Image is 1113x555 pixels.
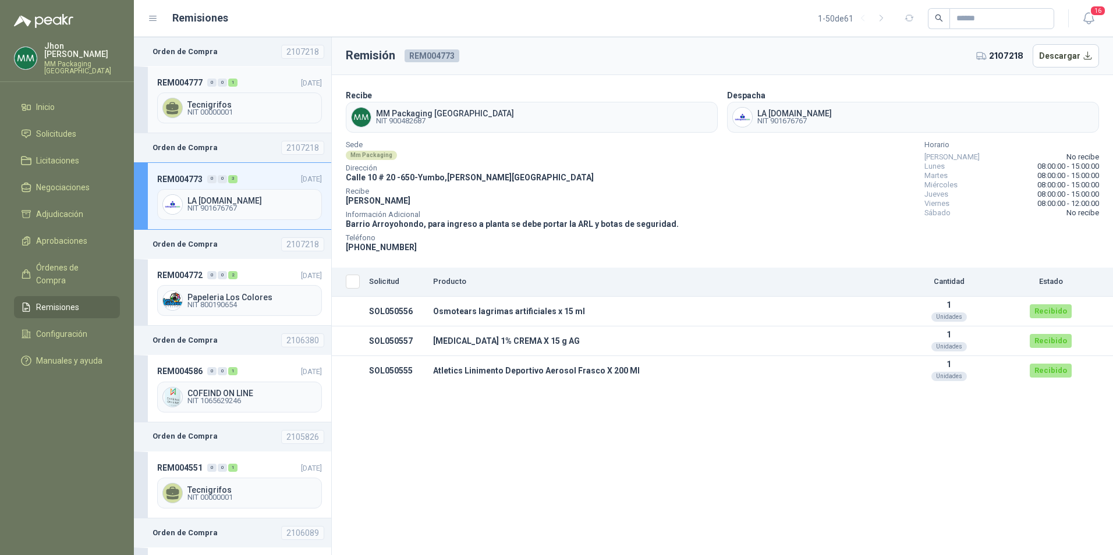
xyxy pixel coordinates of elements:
b: Recibe [346,91,372,100]
div: 2107218 [281,237,324,251]
span: search [935,14,943,22]
img: Company Logo [733,108,752,127]
b: Orden de Compra [153,239,218,250]
span: Recibe [346,188,679,194]
div: 2 [228,271,238,279]
p: Jhon [PERSON_NAME] [44,42,120,58]
span: NIT 800190654 [187,301,317,308]
span: Configuración [36,328,87,340]
a: REM004772002[DATE] Company LogoPapeleria Los ColoresNIT 800190654 [134,259,331,326]
span: Tecnigrifos [187,101,317,109]
div: 0 [207,464,217,472]
span: 08:00:00 - 15:00:00 [1037,180,1099,190]
a: Orden de Compra2105826 [134,422,331,451]
span: LA [DOMAIN_NAME] [757,109,832,118]
div: Recibido [1030,334,1072,348]
b: Orden de Compra [153,142,218,154]
span: NIT 00000001 [187,109,317,116]
b: Orden de Compra [153,335,218,346]
a: Aprobaciones [14,230,120,252]
div: 0 [218,79,227,87]
a: Orden de Compra2107218 [134,37,331,66]
b: Despacha [727,91,765,100]
span: REM004777 [157,76,203,89]
th: Seleccionar/deseleccionar [332,268,364,297]
td: Osmotears lagrimas artificiales x 15 ml [428,297,891,326]
img: Company Logo [163,195,182,214]
span: LA [DOMAIN_NAME] [187,197,317,205]
span: No recibe [1066,208,1099,218]
span: Sábado [924,208,951,218]
a: REM004586001[DATE] Company LogoCOFEIND ON LINENIT 1065629246 [134,355,331,422]
span: Licitaciones [36,154,79,167]
td: SOL050557 [364,326,428,356]
span: REM004772 [157,269,203,282]
b: Orden de Compra [153,431,218,442]
span: Horario [924,142,1099,148]
span: Sede [346,142,679,148]
img: Company Logo [163,387,182,407]
a: REM004551001[DATE] TecnigrifosNIT 00000001 [134,451,331,518]
span: REM004586 [157,365,203,378]
div: 2107218 [281,141,324,155]
span: NIT 900482687 [376,118,514,124]
span: [DATE] [301,367,322,376]
div: Unidades [931,372,967,381]
button: Descargar [1033,44,1100,67]
span: [PERSON_NAME] [346,196,410,205]
a: Orden de Compra2107218 [134,230,331,259]
span: 08:00:00 - 15:00:00 [1037,162,1099,171]
span: Jueves [924,190,948,199]
a: REM004773003[DATE] Company LogoLA [DOMAIN_NAME]NIT 901676767 [134,162,331,229]
div: 0 [207,175,217,183]
td: Recibido [1007,326,1094,356]
div: 0 [218,464,227,472]
span: Martes [924,171,948,180]
div: 0 [218,271,227,279]
span: Viernes [924,199,949,208]
span: Teléfono [346,235,679,241]
span: [DATE] [301,464,322,472]
span: Solicitudes [36,127,76,140]
span: REM004551 [157,461,203,474]
span: Inicio [36,101,55,113]
td: Atletics Linimento Deportivo Aerosol Frasco X 200 Ml [428,356,891,386]
div: 0 [218,175,227,183]
div: 1 - 50 de 61 [818,9,891,28]
a: Manuales y ayuda [14,350,120,372]
div: 0 [207,367,217,375]
img: Company Logo [15,47,37,69]
b: Orden de Compra [153,527,218,539]
span: Información Adicional [346,212,679,218]
span: Tecnigrifos [187,486,317,494]
div: 0 [207,79,217,87]
span: COFEIND ON LINE [187,389,317,397]
span: Lunes [924,162,945,171]
th: Solicitud [364,268,428,297]
span: REM004773 [157,173,203,186]
div: 2106089 [281,526,324,540]
div: 2106380 [281,333,324,347]
span: [DATE] [301,175,322,183]
td: SOL050556 [364,297,428,326]
span: Barrio Arroyohondo, para ingreso a planta se debe portar la ARL y botas de seguridad. [346,219,679,229]
div: 2107218 [281,45,324,59]
td: Recibido [1007,297,1094,326]
span: Miércoles [924,180,958,190]
span: 08:00:00 - 15:00:00 [1037,190,1099,199]
div: 1 [228,464,238,472]
span: MM Packaging [GEOGRAPHIC_DATA] [376,109,514,118]
img: Logo peakr [14,14,73,28]
a: Órdenes de Compra [14,257,120,291]
span: [PHONE_NUMBER] [346,243,417,252]
p: 1 [895,300,1002,309]
span: Papeleria Los Colores [187,293,317,301]
div: 1 [228,79,238,87]
a: Configuración [14,323,120,345]
span: Remisiones [36,301,79,314]
a: Negociaciones [14,176,120,198]
div: 2105826 [281,430,324,444]
span: [DATE] [301,271,322,280]
span: NIT 00000001 [187,494,317,501]
span: 08:00:00 - 12:00:00 [1037,199,1099,208]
